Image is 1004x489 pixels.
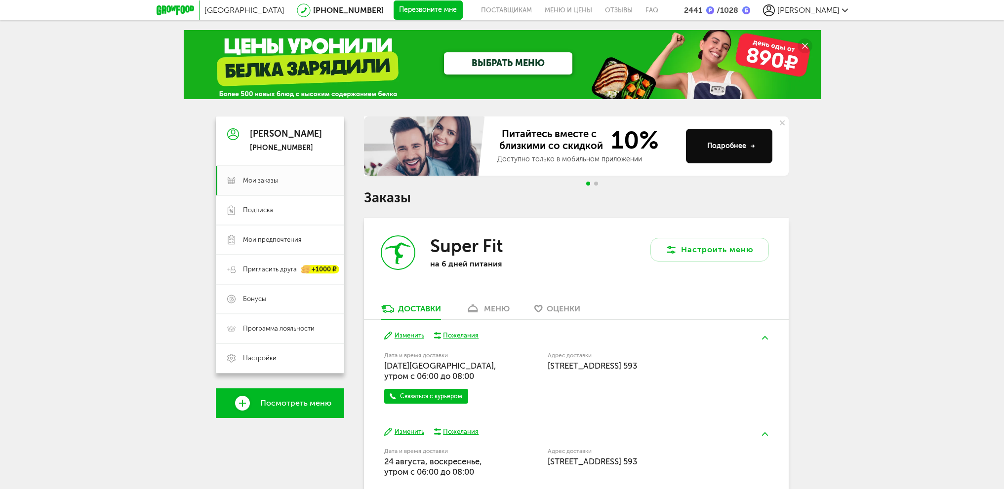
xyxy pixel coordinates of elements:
span: Посмотреть меню [260,399,331,408]
button: Пожелания [434,427,479,436]
div: 1028 [714,5,738,15]
span: [GEOGRAPHIC_DATA] [204,5,284,15]
div: +1000 ₽ [302,265,339,274]
a: Программа лояльности [216,314,344,343]
img: family-banner.579af9d.jpg [364,116,487,176]
a: Доставки [376,303,446,319]
p: на 6 дней питания [430,259,559,268]
div: Пожелания [443,427,479,436]
span: Бонусы [243,295,266,303]
a: Мои заказы [216,166,344,195]
span: Настройки [243,354,277,363]
label: Дата и время доставки [384,353,497,358]
span: Пригласить друга [243,265,297,274]
span: [STREET_ADDRESS] 593 [548,456,637,466]
span: [PERSON_NAME] [777,5,840,15]
span: Go to slide 1 [586,182,590,186]
span: 24 августа, воскресенье, утром c 06:00 до 08:00 [384,456,482,477]
img: arrow-up-green.5eb5f82.svg [762,432,768,436]
a: меню [461,303,515,319]
button: Изменить [384,331,424,340]
a: Подписка [216,195,344,225]
button: Перезвоните мне [394,0,463,20]
button: Изменить [384,427,424,437]
label: Адрес доставки [548,353,732,358]
a: Оценки [529,303,585,319]
a: Посмотреть меню [216,388,344,418]
span: Go to slide 2 [594,182,598,186]
label: Адрес доставки [548,449,732,454]
span: [STREET_ADDRESS] 593 [548,361,637,371]
h3: Super Fit [430,235,503,257]
div: [PERSON_NAME] [250,129,322,139]
button: Пожелания [434,331,479,340]
a: Связаться с курьером [384,389,468,404]
h1: Заказы [364,191,789,204]
a: [PHONE_NUMBER] [313,5,384,15]
span: 10% [605,128,659,152]
span: Питайтесь вместе с близкими со скидкой [497,128,605,152]
div: Доступно только в мобильном приложении [497,154,678,164]
img: arrow-up-green.5eb5f82.svg [762,336,768,339]
span: [DATE][GEOGRAPHIC_DATA], утром c 06:00 до 08:00 [384,361,496,381]
span: / [717,5,720,15]
span: Подписка [243,206,273,215]
div: Доставки [398,304,441,313]
a: Мои предпочтения [216,225,344,255]
span: Мои заказы [243,176,278,185]
img: bonus_p.2f9b352.png [706,6,714,14]
div: 2441 [684,5,702,15]
label: Дата и время доставки [384,449,497,454]
div: меню [484,304,510,313]
img: bonus_b.cdccf46.png [742,6,750,14]
a: ВЫБРАТЬ МЕНЮ [444,52,572,75]
button: Подробнее [686,129,772,163]
span: Оценки [547,304,580,313]
div: [PHONE_NUMBER] [250,144,322,152]
a: Пригласить друга +1000 ₽ [216,255,344,284]
a: Настройки [216,343,344,373]
div: Подробнее [707,141,755,151]
span: Мои предпочтения [243,235,301,244]
a: Бонусы [216,284,344,314]
div: Пожелания [443,331,479,340]
button: Настроить меню [650,238,769,262]
span: Программа лояльности [243,324,315,333]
